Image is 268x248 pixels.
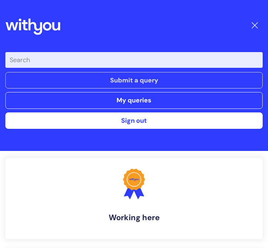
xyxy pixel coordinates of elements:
input: Search [5,52,263,68]
h4: Working here [11,213,257,222]
div: | - [5,52,263,129]
a: Working here [5,158,263,239]
a: Sign out [5,112,263,129]
a: Submit a query [5,72,263,88]
a: My queries [5,92,263,108]
button: Toggle Navigation [248,15,261,33]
